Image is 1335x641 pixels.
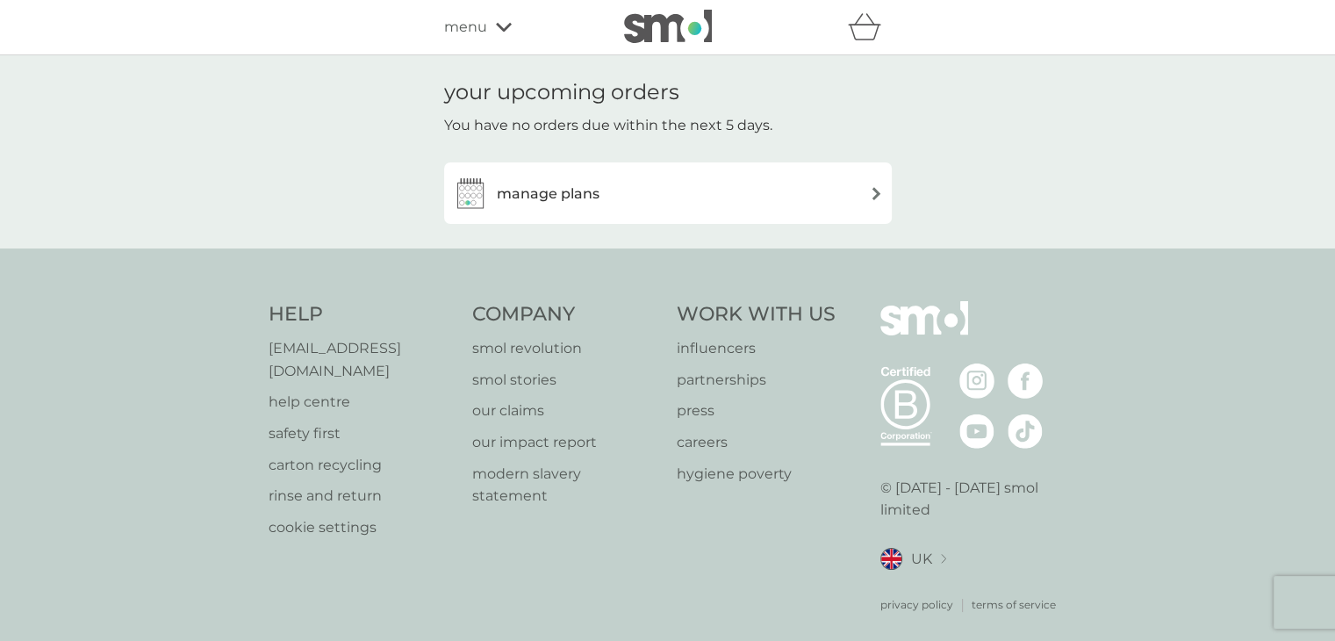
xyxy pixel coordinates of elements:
[624,10,712,43] img: smol
[941,554,946,564] img: select a new location
[677,337,836,360] a: influencers
[959,414,994,449] img: visit the smol Youtube page
[444,80,679,105] h1: your upcoming orders
[880,548,902,570] img: UK flag
[677,369,836,392] a: partnerships
[911,548,932,571] span: UK
[677,301,836,328] h4: Work With Us
[677,463,836,486] a: hygiene poverty
[870,187,883,200] img: arrow right
[472,431,659,454] a: our impact report
[269,301,456,328] h4: Help
[444,114,772,137] p: You have no orders due within the next 5 days.
[880,301,968,361] img: smol
[269,337,456,382] a: [EMAIL_ADDRESS][DOMAIN_NAME]
[269,454,456,477] a: carton recycling
[472,400,659,422] a: our claims
[848,10,892,45] div: basket
[472,463,659,508] a: modern slavery statement
[497,183,599,205] h3: manage plans
[880,477,1067,522] p: © [DATE] - [DATE] smol limited
[880,596,953,613] a: privacy policy
[972,596,1056,613] a: terms of service
[444,16,487,39] span: menu
[269,516,456,539] a: cookie settings
[472,369,659,392] a: smol stories
[959,364,994,399] img: visit the smol Instagram page
[269,422,456,445] a: safety first
[677,431,836,454] a: careers
[472,337,659,360] a: smol revolution
[269,485,456,508] a: rinse and return
[472,301,659,328] h4: Company
[269,391,456,414] a: help centre
[1008,414,1043,449] img: visit the smol Tiktok page
[677,400,836,422] a: press
[1008,364,1043,399] img: visit the smol Facebook page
